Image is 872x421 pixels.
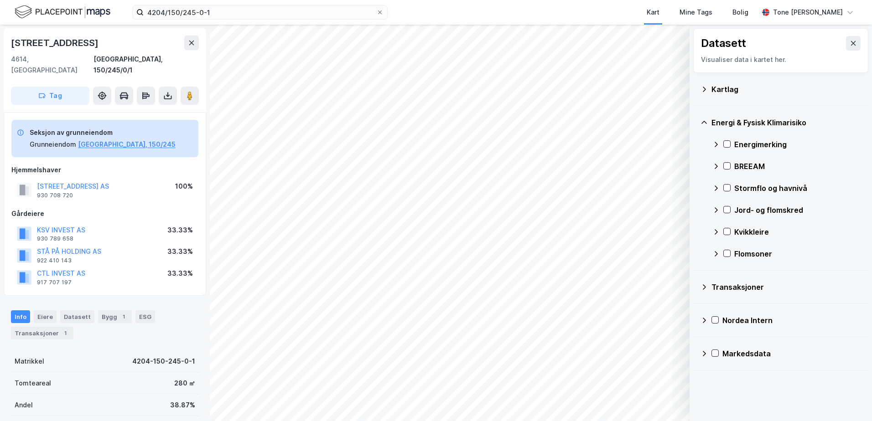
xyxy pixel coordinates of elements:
[734,183,861,194] div: Stormflo og havnivå
[167,246,193,257] div: 33.33%
[119,312,128,321] div: 1
[37,257,72,264] div: 922 410 143
[15,4,110,20] img: logo.f888ab2527a4732fd821a326f86c7f29.svg
[11,87,89,105] button: Tag
[170,400,195,411] div: 38.87%
[37,279,72,286] div: 917 707 197
[30,139,76,150] div: Grunneiendom
[15,378,51,389] div: Tomteareal
[61,329,70,338] div: 1
[722,348,861,359] div: Markedsdata
[711,117,861,128] div: Energi & Fysisk Klimarisiko
[826,377,872,421] iframe: Chat Widget
[93,54,199,76] div: [GEOGRAPHIC_DATA], 150/245/0/1
[680,7,712,18] div: Mine Tags
[135,310,155,323] div: ESG
[37,192,73,199] div: 930 708 720
[167,225,193,236] div: 33.33%
[711,282,861,293] div: Transaksjoner
[11,327,73,339] div: Transaksjoner
[734,248,861,259] div: Flomsoner
[11,54,93,76] div: 4614, [GEOGRAPHIC_DATA]
[732,7,748,18] div: Bolig
[60,310,94,323] div: Datasett
[34,310,57,323] div: Eiere
[11,208,198,219] div: Gårdeiere
[132,356,195,367] div: 4204-150-245-0-1
[98,310,132,323] div: Bygg
[711,84,861,95] div: Kartlag
[722,315,861,326] div: Nordea Intern
[175,181,193,192] div: 100%
[11,164,198,175] div: Hjemmelshaver
[701,54,861,65] div: Visualiser data i kartet her.
[773,7,843,18] div: Tone [PERSON_NAME]
[734,205,861,216] div: Jord- og flomskred
[647,7,659,18] div: Kart
[37,235,73,242] div: 930 789 658
[78,139,176,150] button: [GEOGRAPHIC_DATA], 150/245
[11,36,100,50] div: [STREET_ADDRESS]
[734,139,861,150] div: Energimerking
[167,268,193,279] div: 33.33%
[144,5,376,19] input: Søk på adresse, matrikkel, gårdeiere, leietakere eller personer
[15,356,44,367] div: Matrikkel
[15,400,33,411] div: Andel
[30,127,176,138] div: Seksjon av grunneiendom
[174,378,195,389] div: 280 ㎡
[734,161,861,172] div: BREEAM
[701,36,746,51] div: Datasett
[11,310,30,323] div: Info
[734,226,861,237] div: Kvikkleire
